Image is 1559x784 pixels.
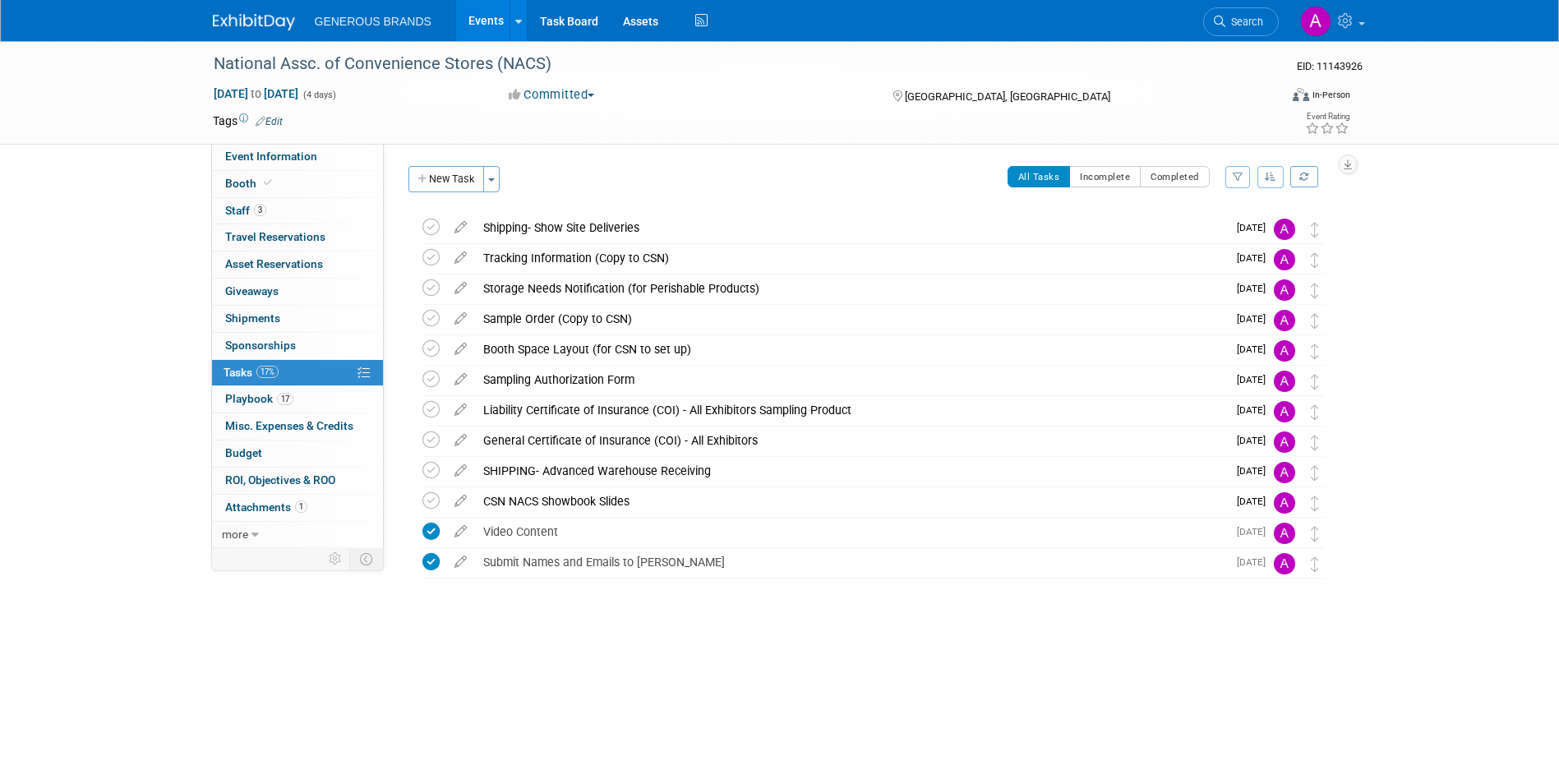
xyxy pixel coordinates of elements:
span: Misc. Expenses & Credits [225,419,353,432]
i: Move task [1311,283,1319,298]
span: [DATE] [1237,222,1274,233]
div: Storage Needs Notification (for Perishable Products) [475,274,1227,302]
a: Edit [256,116,283,127]
a: Attachments1 [212,495,383,521]
span: Search [1225,16,1263,28]
span: Asset Reservations [225,257,323,270]
img: Astrid Aguayo [1274,492,1295,514]
a: edit [446,220,475,235]
a: Tasks17% [212,360,383,386]
img: Astrid Aguayo [1274,310,1295,331]
button: New Task [408,166,484,192]
span: ROI, Objectives & ROO [225,473,335,487]
img: Astrid Aguayo [1300,6,1331,37]
span: Staff [225,204,266,217]
img: Astrid Aguayo [1274,279,1295,301]
button: Completed [1140,166,1210,187]
img: Astrid Aguayo [1274,340,1295,362]
i: Move task [1311,222,1319,238]
span: Giveaways [225,284,279,297]
a: Staff3 [212,198,383,224]
div: National Assc. of Convenience Stores (NACS) [208,49,1254,79]
div: In-Person [1312,89,1350,101]
span: [DATE] [1237,283,1274,294]
i: Move task [1311,252,1319,268]
span: Attachments [225,500,307,514]
span: Sponsorships [225,339,296,352]
span: Tasks [224,366,279,379]
img: Astrid Aguayo [1274,523,1295,544]
div: Tracking Information (Copy to CSN) [475,244,1227,272]
a: Giveaways [212,279,383,305]
div: Shipping- Show Site Deliveries [475,214,1227,242]
span: Budget [225,446,262,459]
a: Asset Reservations [212,251,383,278]
a: edit [446,372,475,387]
span: Travel Reservations [225,230,325,243]
i: Move task [1311,496,1319,511]
a: Travel Reservations [212,224,383,251]
img: Astrid Aguayo [1274,431,1295,453]
a: Playbook17 [212,386,383,413]
button: Incomplete [1069,166,1141,187]
span: 3 [254,204,266,216]
div: Sampling Authorization Form [475,366,1227,394]
a: Refresh [1290,166,1318,187]
span: [DATE] [1237,526,1274,537]
a: edit [446,433,475,448]
button: All Tasks [1008,166,1071,187]
a: ROI, Objectives & ROO [212,468,383,494]
i: Move task [1311,344,1319,359]
img: Astrid Aguayo [1274,462,1295,483]
span: (4 days) [302,90,336,100]
a: Event Information [212,144,383,170]
i: Move task [1311,313,1319,329]
td: Toggle Event Tabs [349,548,383,570]
img: ExhibitDay [213,14,295,30]
i: Move task [1311,435,1319,450]
span: [DATE] [1237,344,1274,355]
div: General Certificate of Insurance (COI) - All Exhibitors [475,427,1227,454]
span: Event ID: 11143926 [1297,60,1363,72]
div: SHIPPING- Advanced Warehouse Receiving [475,457,1227,485]
span: [DATE] [1237,465,1274,477]
div: Event Format [1182,85,1351,110]
span: [DATE] [DATE] [213,86,299,101]
span: [GEOGRAPHIC_DATA], [GEOGRAPHIC_DATA] [905,90,1110,103]
span: 17 [277,393,293,405]
img: Astrid Aguayo [1274,401,1295,422]
span: [DATE] [1237,496,1274,507]
a: Sponsorships [212,333,383,359]
a: edit [446,524,475,539]
a: edit [446,281,475,296]
div: Liability Certificate of Insurance (COI) - All Exhibitors Sampling Product [475,396,1227,424]
td: Personalize Event Tab Strip [321,548,350,570]
div: Booth Space Layout (for CSN to set up) [475,335,1227,363]
img: Astrid Aguayo [1274,553,1295,574]
span: [DATE] [1237,556,1274,568]
span: [DATE] [1237,374,1274,385]
span: Event Information [225,150,317,163]
div: Event Rating [1305,113,1349,121]
a: edit [446,342,475,357]
div: CSN NACS Showbook Slides [475,487,1227,515]
img: Astrid Aguayo [1274,219,1295,240]
td: Tags [213,113,283,129]
i: Move task [1311,374,1319,390]
span: 1 [295,500,307,513]
div: Submit Names and Emails to [PERSON_NAME] [475,548,1227,576]
span: Booth [225,177,275,190]
div: Video Content [475,518,1227,546]
a: edit [446,494,475,509]
div: Sample Order (Copy to CSN) [475,305,1227,333]
a: Shipments [212,306,383,332]
span: Playbook [225,392,293,405]
a: Budget [212,440,383,467]
a: Search [1203,7,1279,36]
a: edit [446,311,475,326]
a: Misc. Expenses & Credits [212,413,383,440]
a: edit [446,251,475,265]
button: Committed [503,86,601,104]
span: [DATE] [1237,313,1274,325]
span: GENEROUS BRANDS [315,15,431,28]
